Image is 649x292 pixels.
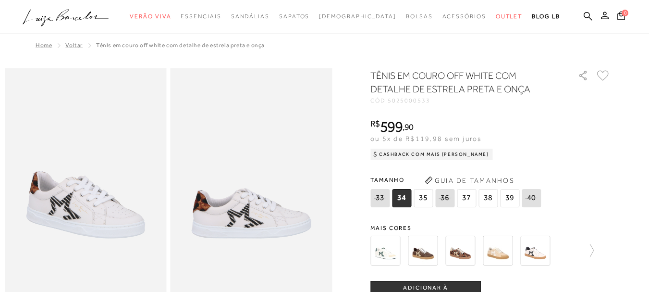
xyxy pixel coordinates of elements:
span: TÊNIS EM COURO OFF WHITE COM DETALHE DE ESTRELA PRETA E ONÇA [96,42,265,49]
span: 0 [622,10,628,16]
span: Sapatos [279,13,309,20]
a: Voltar [65,42,83,49]
a: categoryNavScreenReaderText [181,8,221,25]
span: Tamanho [370,173,543,187]
a: categoryNavScreenReaderText [231,8,269,25]
span: 35 [414,189,433,207]
span: 34 [392,189,411,207]
span: 38 [478,189,498,207]
span: 39 [500,189,519,207]
span: 37 [457,189,476,207]
span: Mais cores [370,225,611,231]
a: BLOG LB [532,8,560,25]
img: TÊNIS EM COURO ANIMAL PRINT ONÇA COM DETALHE DE ESTRELA DOURADA [445,236,475,266]
span: ou 5x de R$119,98 sem juros [370,135,481,142]
span: Bolsas [406,13,433,20]
span: 5025000533 [388,97,430,104]
span: Acessórios [442,13,486,20]
span: Outlet [496,13,523,20]
img: TÊNIS EM COURO BEGE ESTRELA OFF WHITE [483,236,513,266]
i: R$ [370,119,380,128]
span: 40 [522,189,541,207]
img: TÊNIS EM COURO CROCO OFF WHITE COM DETALHE DE ESTRELA PRETA [520,236,550,266]
h1: TÊNIS EM COURO OFF WHITE COM DETALHE DE ESTRELA PRETA E ONÇA [370,69,551,96]
a: categoryNavScreenReaderText [406,8,433,25]
span: 599 [380,118,403,135]
div: Cashback com Mais [PERSON_NAME] [370,149,493,160]
span: Sandálias [231,13,269,20]
a: categoryNavScreenReaderText [442,8,486,25]
span: BLOG LB [532,13,560,20]
img: TENIS ESTRELA VERDE [370,236,400,266]
span: 36 [435,189,454,207]
span: 90 [404,122,414,132]
div: CÓD: [370,98,563,103]
button: Guia de Tamanhos [421,173,517,188]
button: 0 [614,11,628,24]
a: noSubCategoriesText [319,8,396,25]
img: TÊNIS EM CAMURÇA CAFÉ COM ESTRELA EM GLITTER DOURADO [408,236,438,266]
span: Essenciais [181,13,221,20]
a: categoryNavScreenReaderText [496,8,523,25]
a: Home [36,42,52,49]
i: , [403,123,414,131]
span: [DEMOGRAPHIC_DATA] [319,13,396,20]
a: categoryNavScreenReaderText [130,8,171,25]
a: categoryNavScreenReaderText [279,8,309,25]
span: Verão Viva [130,13,171,20]
span: 33 [370,189,390,207]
